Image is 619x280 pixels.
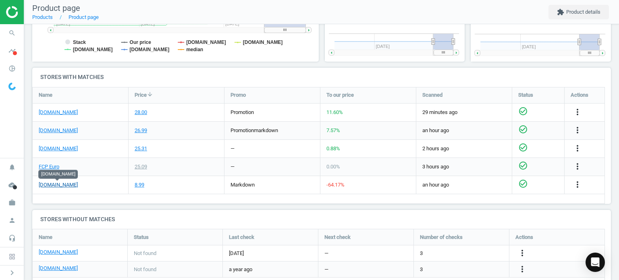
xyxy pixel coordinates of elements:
a: [DOMAIN_NAME] [39,265,78,272]
a: [DOMAIN_NAME] [39,109,78,116]
i: more_vert [573,125,582,135]
span: [DATE] [229,250,312,257]
a: [DOMAIN_NAME] [39,145,78,152]
span: Promo [231,91,246,99]
div: 25.31 [135,145,147,152]
span: markdown [254,127,278,133]
i: more_vert [573,143,582,153]
span: To our price [326,91,354,99]
div: — [231,163,235,170]
a: [DOMAIN_NAME] [39,127,78,134]
button: more_vert [573,143,582,154]
div: 26.99 [135,127,147,134]
i: pie_chart_outlined [4,61,20,76]
i: chevron_right [7,268,17,278]
h4: Stores with matches [32,68,611,87]
span: Last check [229,234,254,241]
tspan: [DOMAIN_NAME] [130,47,170,52]
i: search [4,25,20,41]
i: person [4,213,20,228]
span: promotion [231,127,254,133]
span: 0.88 % [326,145,340,151]
span: Status [518,91,533,99]
i: headset_mic [4,230,20,246]
tspan: [DOMAIN_NAME] [243,39,283,45]
span: Price [135,91,147,99]
button: more_vert [573,180,582,190]
button: extensionProduct details [548,5,609,19]
span: Actions [515,234,533,241]
div: — [231,145,235,152]
i: arrow_downward [147,91,153,97]
button: more_vert [573,162,582,172]
span: Number of checks [420,234,463,241]
span: Not found [134,250,156,257]
span: -64.17 % [326,182,345,188]
i: more_vert [573,107,582,117]
span: 29 minutes ago [422,109,506,116]
button: more_vert [573,107,582,118]
span: 3 [420,266,423,273]
i: notifications [4,160,20,175]
span: 3 [420,250,423,257]
button: more_vert [517,264,527,275]
div: 28.00 [135,109,147,116]
i: cloud_done [4,177,20,193]
img: ajHJNr6hYgQAAAAASUVORK5CYII= [6,6,63,18]
tspan: Stack [73,39,86,45]
tspan: [DOMAIN_NAME] [186,39,226,45]
span: Name [39,91,52,99]
span: Status [134,234,149,241]
i: check_circle_outline [518,161,528,170]
span: 2 hours ago [422,145,506,152]
span: — [324,266,328,273]
span: Not found [134,266,156,273]
i: work [4,195,20,210]
span: promotion [231,109,254,115]
h4: Stores without matches [32,210,611,229]
button: more_vert [573,125,582,136]
i: check_circle_outline [518,143,528,152]
div: Open Intercom Messenger [586,253,605,272]
i: more_vert [517,248,527,258]
tspan: median [186,47,203,52]
span: 7.57 % [326,127,340,133]
a: Products [32,14,53,20]
i: more_vert [573,162,582,171]
button: chevron_right [2,268,22,278]
a: [DOMAIN_NAME] [39,249,78,256]
div: 25.09 [135,163,147,170]
tspan: Our price [130,39,152,45]
span: 3 hours ago [422,163,506,170]
span: markdown [231,182,255,188]
div: 8.99 [135,181,144,189]
span: Next check [324,234,351,241]
i: more_vert [573,180,582,189]
span: an hour ago [422,127,506,134]
span: Product page [32,3,80,13]
i: timeline [4,43,20,58]
i: check_circle_outline [518,124,528,134]
i: check_circle_outline [518,179,528,189]
span: Scanned [422,91,442,99]
i: more_vert [517,264,527,274]
img: wGWNvw8QSZomAAAAABJRU5ErkJggg== [8,83,16,90]
div: [DOMAIN_NAME] [38,170,78,178]
span: Actions [571,91,588,99]
button: more_vert [517,248,527,259]
span: 11.60 % [326,109,343,115]
tspan: [DOMAIN_NAME] [73,47,113,52]
i: extension [557,8,564,16]
span: a year ago [229,266,312,273]
span: 0.00 % [326,164,340,170]
a: FCP Euro [39,163,59,170]
a: [DOMAIN_NAME] [39,181,78,189]
span: — [324,250,328,257]
span: an hour ago [422,181,506,189]
span: Name [39,234,52,241]
i: check_circle_outline [518,106,528,116]
a: Product page [69,14,99,20]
